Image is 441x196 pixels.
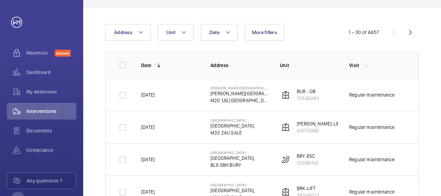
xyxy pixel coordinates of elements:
p: 43073980 [297,127,342,134]
span: Address [114,30,132,35]
p: M20 1JQ [GEOGRAPHIC_DATA] [210,97,269,104]
button: Address [105,24,151,41]
img: elevator.svg [282,188,290,196]
p: [DATE] [141,156,155,163]
img: elevator.svg [282,91,290,99]
p: BL9 0BH BURY [210,162,255,169]
button: Unit [158,24,194,41]
span: Any questions ? [27,177,76,184]
span: Interventions [26,108,76,115]
p: [DATE] [141,188,155,195]
p: Address [210,62,269,69]
span: Documents [26,127,76,134]
p: [PERSON_NAME]-LIFT [297,120,342,127]
div: Regular maintenance [349,156,395,163]
img: elevator.svg [282,123,290,131]
p: BRY-ESC [297,153,318,160]
p: BUR - OB [297,88,319,95]
span: More filters [252,30,277,35]
div: Regular maintenance [349,188,395,195]
p: [GEOGRAPHIC_DATA] [210,183,255,187]
span: Maximize [26,49,55,56]
p: [PERSON_NAME][GEOGRAPHIC_DATA], [210,90,269,97]
span: Dashboard [26,69,76,76]
p: [GEOGRAPHIC_DATA], [210,155,255,162]
span: Unit [166,30,175,35]
span: My addresses [26,88,76,95]
span: Discover [55,50,71,57]
p: [DATE] [141,91,155,98]
span: Compliance [26,147,76,154]
p: [GEOGRAPHIC_DATA], [210,122,255,129]
div: 1 – 30 of 4457 [348,29,379,36]
p: [PERSON_NAME][GEOGRAPHIC_DATA] [210,86,269,90]
p: BRK-LIFT [297,185,319,192]
div: Regular maintenance [349,91,395,98]
img: escalator.svg [282,155,290,164]
p: 73546263 [297,95,319,102]
p: [DATE] [141,124,155,131]
button: Date [201,24,238,41]
p: Unit [280,62,338,69]
div: Regular maintenance [349,124,395,131]
p: M33 2AU SALE [210,129,255,136]
p: [GEOGRAPHIC_DATA] [210,118,255,122]
span: Date [209,30,219,35]
button: More filters [245,24,284,41]
p: Visit [349,62,360,69]
p: [GEOGRAPHIC_DATA], [210,187,255,194]
p: [GEOGRAPHIC_DATA] [210,150,255,155]
p: Date [141,62,151,69]
p: 32986154 [297,160,318,166]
